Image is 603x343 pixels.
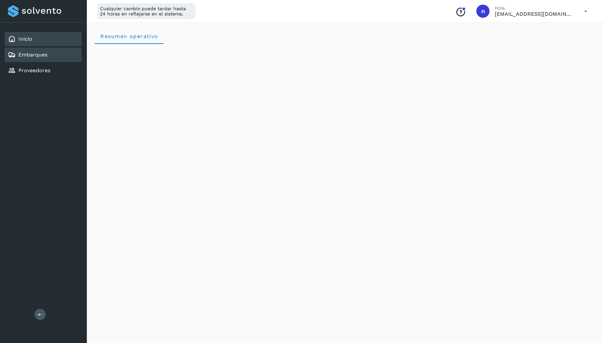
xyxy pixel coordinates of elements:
a: Inicio [18,36,32,42]
a: Proveedores [18,67,50,74]
div: Embarques [5,48,82,62]
a: Embarques [18,52,47,58]
div: Proveedores [5,63,82,78]
div: Cualquier cambio puede tardar hasta 24 horas en reflejarse en el sistema. [97,3,195,19]
div: Inicio [5,32,82,46]
p: Hola, [495,5,574,11]
span: Resumen operativo [100,33,158,39]
p: ncontla@niagarawater.com [495,11,574,17]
